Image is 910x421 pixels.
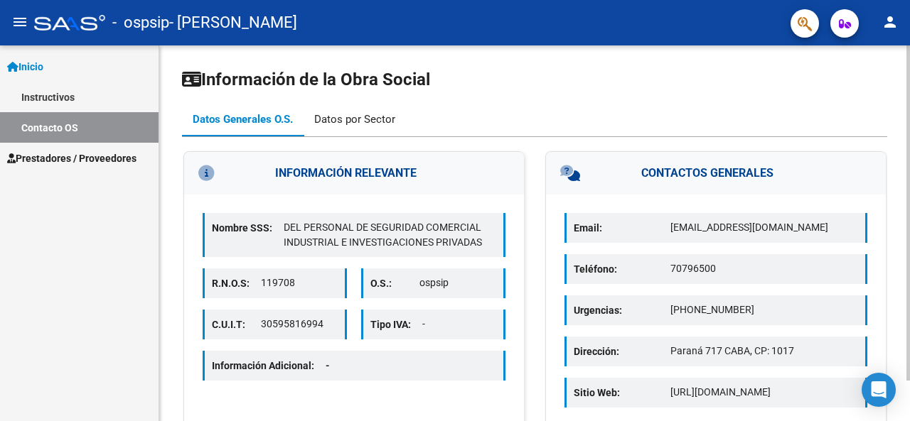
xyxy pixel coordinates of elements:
p: [URL][DOMAIN_NAME] [670,385,858,400]
p: Sitio Web: [574,385,670,400]
span: - ospsip [112,7,169,38]
p: Información Adicional: [212,358,341,373]
p: 119708 [261,275,338,290]
div: Datos Generales O.S. [193,111,293,127]
p: - [422,317,496,332]
p: R.N.O.S: [212,275,261,291]
p: DEL PERSONAL DE SEGURIDAD COMERCIAL INDUSTRIAL E INVESTIGACIONES PRIVADAS [284,220,496,250]
p: Tipo IVA: [370,317,422,332]
p: Paraná 717 CABA, CP: 1017 [670,344,858,359]
p: 70796500 [670,261,858,276]
span: Inicio [7,59,43,75]
p: Teléfono: [574,261,670,277]
p: 30595816994 [261,317,338,332]
span: - [326,360,330,371]
h1: Información de la Obra Social [182,68,887,91]
p: Urgencias: [574,302,670,318]
p: C.U.I.T: [212,317,261,332]
p: Nombre SSS: [212,220,284,236]
p: O.S.: [370,275,419,291]
p: ospsip [419,275,496,290]
p: [PHONE_NUMBER] [670,302,858,317]
mat-icon: person [882,13,899,31]
p: Dirección: [574,344,670,359]
span: - [PERSON_NAME] [169,7,297,38]
div: Open Intercom Messenger [862,373,896,407]
div: Datos por Sector [314,111,395,127]
p: Email: [574,220,670,236]
h3: INFORMACIÓN RELEVANTE [184,152,524,195]
h3: CONTACTOS GENERALES [546,152,886,195]
p: [EMAIL_ADDRESS][DOMAIN_NAME] [670,220,858,235]
mat-icon: menu [11,13,28,31]
span: Prestadores / Proveedores [7,151,136,166]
